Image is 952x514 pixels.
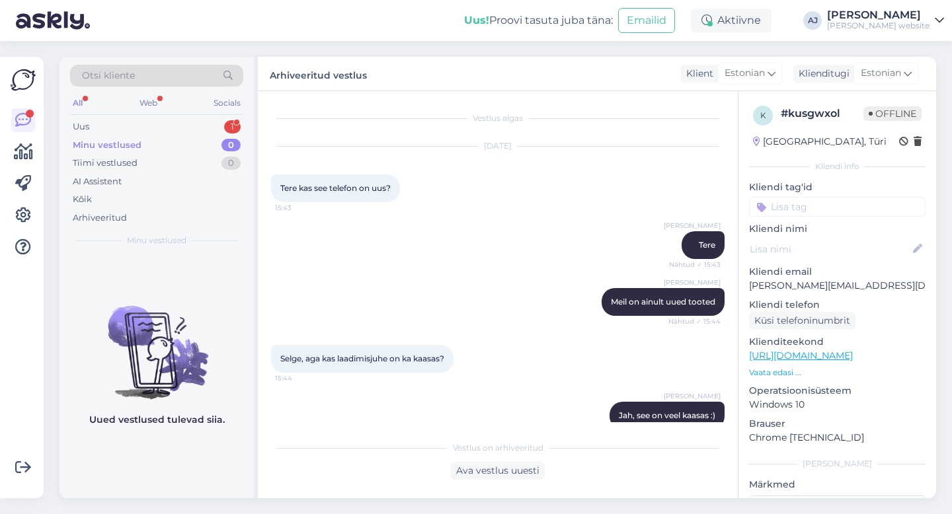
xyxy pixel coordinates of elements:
[464,13,613,28] div: Proovi tasuta juba täna:
[618,8,675,33] button: Emailid
[73,175,122,188] div: AI Assistent
[725,66,765,81] span: Estonian
[73,211,127,225] div: Arhiveeritud
[73,193,92,206] div: Kõik
[861,66,901,81] span: Estonian
[793,67,850,81] div: Klienditugi
[73,157,138,170] div: Tiimi vestlused
[451,462,545,480] div: Ava vestlus uuesti
[664,277,721,287] span: [PERSON_NAME]
[749,349,853,361] a: [URL][DOMAIN_NAME]
[73,120,89,133] div: Uus
[664,391,721,401] span: [PERSON_NAME]
[863,106,922,121] span: Offline
[11,67,36,92] img: Askly Logo
[275,373,325,383] span: 15:44
[749,384,926,398] p: Operatsioonisüsteem
[760,110,766,120] span: k
[668,316,721,326] span: Nähtud ✓ 15:44
[271,112,725,124] div: Vestlus algas
[827,20,930,31] div: [PERSON_NAME] website
[275,203,325,213] span: 15:43
[749,265,926,279] p: Kliendi email
[749,417,926,431] p: Brauser
[611,297,715,307] span: Meil on ainult uued tooted
[664,221,721,231] span: [PERSON_NAME]
[803,11,822,30] div: AJ
[749,197,926,217] input: Lisa tag
[464,14,489,26] b: Uus!
[749,335,926,349] p: Klienditeekond
[669,260,721,270] span: Nähtud ✓ 15:43
[749,180,926,194] p: Kliendi tag'id
[82,69,135,83] span: Otsi kliente
[70,94,85,112] div: All
[221,139,241,152] div: 0
[749,298,926,312] p: Kliendi telefon
[127,235,186,246] span: Minu vestlused
[749,431,926,445] p: Chrome [TECHNICAL_ID]
[749,398,926,412] p: Windows 10
[137,94,160,112] div: Web
[224,120,241,133] div: 1
[749,458,926,470] div: [PERSON_NAME]
[619,410,715,420] span: Jah, see on veel kaasas :)
[749,222,926,236] p: Kliendi nimi
[453,442,543,454] span: Vestlus on arhiveeritud
[221,157,241,170] div: 0
[753,135,887,149] div: [GEOGRAPHIC_DATA], Türi
[271,140,725,152] div: [DATE]
[699,240,715,250] span: Tere
[781,106,863,122] div: # kusgwxol
[691,9,772,32] div: Aktiivne
[270,65,367,83] label: Arhiveeritud vestlus
[280,353,444,363] span: Selge, aga kas laadimisjuhe on ka kaasas?
[73,139,141,152] div: Minu vestlused
[280,183,391,193] span: Tere kas see telefon on uus?
[749,367,926,379] p: Vaata edasi ...
[827,10,930,20] div: [PERSON_NAME]
[750,242,910,256] input: Lisa nimi
[681,67,713,81] div: Klient
[749,312,855,330] div: Küsi telefoninumbrit
[827,10,944,31] a: [PERSON_NAME][PERSON_NAME] website
[89,413,225,427] p: Uued vestlused tulevad siia.
[211,94,243,112] div: Socials
[59,282,254,401] img: No chats
[749,478,926,492] p: Märkmed
[749,279,926,293] p: [PERSON_NAME][EMAIL_ADDRESS][DOMAIN_NAME]
[749,161,926,172] div: Kliendi info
